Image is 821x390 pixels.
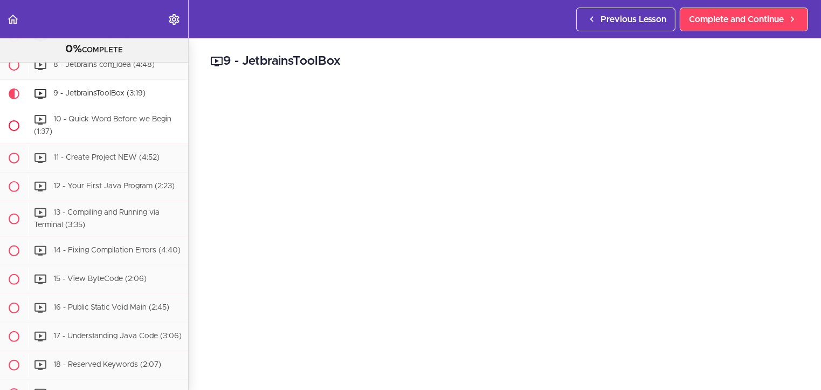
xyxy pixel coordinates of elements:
span: Previous Lesson [601,13,666,26]
span: 11 - Create Project NEW (4:52) [53,154,160,161]
span: 12 - Your First Java Program (2:23) [53,182,175,190]
span: 0% [65,44,82,54]
h2: 9 - JetbrainsToolBox [210,52,799,71]
span: 14 - Fixing Compilation Errors (4:40) [53,247,181,255]
svg: Settings Menu [168,13,181,26]
span: 13 - Compiling and Running via Terminal (3:35) [34,209,160,229]
a: Previous Lesson [576,8,675,31]
span: 8 - Jetbrains com_idea (4:48) [53,61,155,69]
span: 18 - Reserved Keywords (2:07) [53,361,161,369]
div: COMPLETE [13,43,175,57]
span: 15 - View ByteCode (2:06) [53,276,147,283]
svg: Back to course curriculum [6,13,19,26]
span: 17 - Understanding Java Code (3:06) [53,333,182,340]
span: 9 - JetbrainsToolBox (3:19) [53,90,146,97]
span: 10 - Quick Word Before we Begin (1:37) [34,115,171,135]
a: Complete and Continue [680,8,808,31]
span: 16 - Public Static Void Main (2:45) [53,304,169,312]
span: Complete and Continue [689,13,784,26]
